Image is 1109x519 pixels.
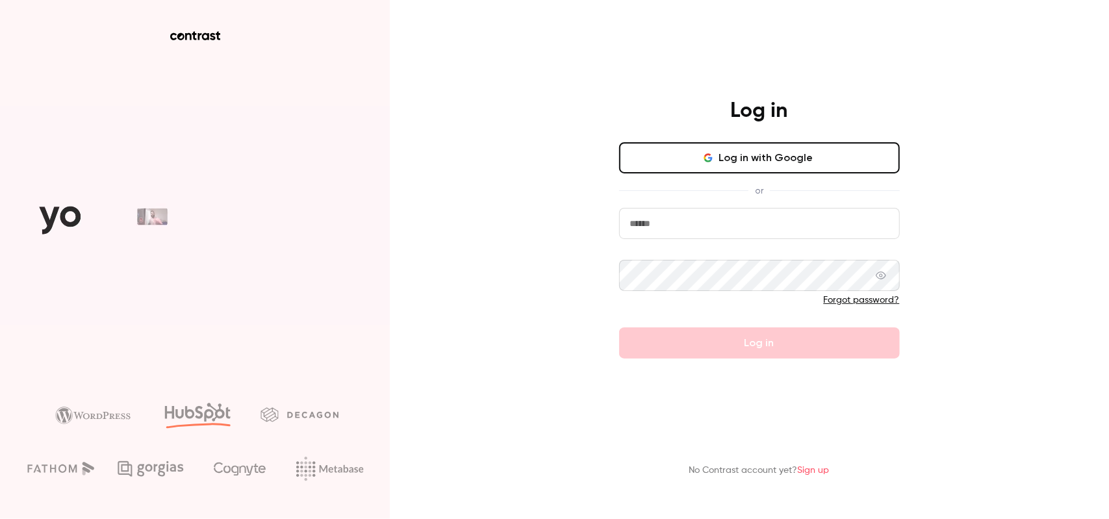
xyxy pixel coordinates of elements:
[731,98,788,124] h4: Log in
[619,142,900,173] button: Log in with Google
[689,464,830,477] p: No Contrast account yet?
[798,466,830,475] a: Sign up
[261,407,338,422] img: decagon
[748,184,770,197] span: or
[824,296,900,305] a: Forgot password?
